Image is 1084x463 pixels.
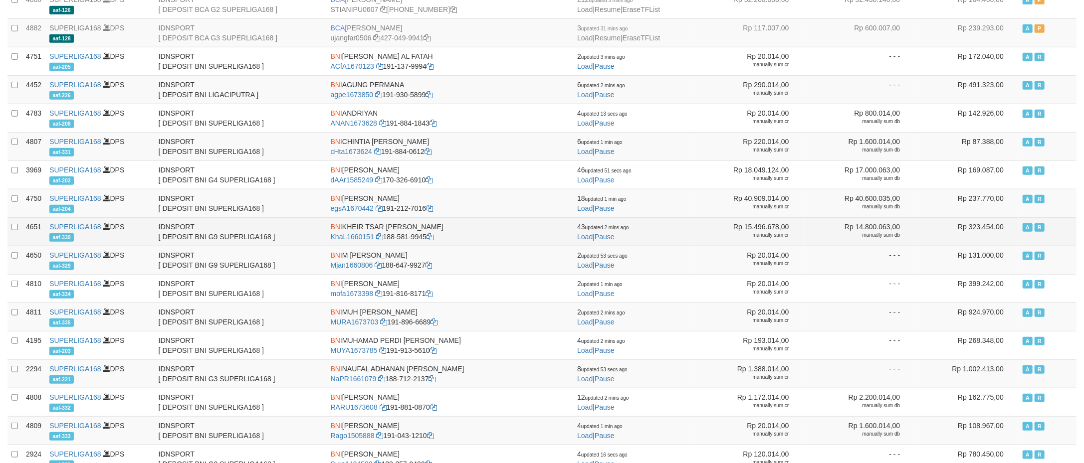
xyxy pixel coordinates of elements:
a: Pause [595,91,615,99]
td: Rp 87.388,00 [915,132,1019,160]
td: [PERSON_NAME] 191-816-8171 [327,274,574,303]
span: | [577,81,625,99]
td: IDNSPORT [ DEPOSIT BNI SUPERLIGA168 ] [155,331,327,359]
td: IDNSPORT [ DEPOSIT BNI SUPERLIGA168 ] [155,303,327,331]
span: Active [1023,280,1033,289]
a: Copy 4062280194 to clipboard [450,5,457,13]
a: Resume [595,5,621,13]
span: Running [1035,53,1045,61]
div: manually sum db [808,175,900,182]
a: SUPERLIGA168 [49,308,101,316]
span: 2 [577,308,625,316]
span: Active [1023,309,1033,317]
a: Copy 1911379994 to clipboard [427,62,434,70]
td: Rp 239.293,00 [915,18,1019,47]
div: manually sum cr [697,61,789,68]
span: BNI [331,81,342,89]
span: Running [1035,138,1045,147]
div: manually sum cr [697,203,789,210]
a: Load [577,375,593,383]
a: SUPERLIGA168 [49,422,101,430]
a: ANAN1673628 [331,119,377,127]
a: Mjan1660806 [331,261,373,269]
td: 2294 [22,359,45,388]
td: Rp 323.454,00 [915,217,1019,246]
td: Rp 20.014,00 [693,47,804,75]
span: | [577,223,629,241]
td: 4650 [22,246,45,274]
span: | [577,138,623,155]
td: - - - [804,303,915,331]
td: Rp 117.007,00 [693,18,804,47]
span: BNI [331,251,342,259]
td: Rp 399.242,00 [915,274,1019,303]
span: Running [1035,110,1045,118]
span: Active [1023,24,1033,33]
td: Rp 800.014,00 [804,104,915,132]
td: CHINTIA [PERSON_NAME] 191-884-0612 [327,132,574,160]
span: updated 1 min ago [581,282,623,287]
a: Load [577,261,593,269]
a: Copy STIANIPU0607 to clipboard [380,5,387,13]
div: manually sum db [808,147,900,154]
a: Copy 1886479927 to clipboard [426,261,433,269]
span: Active [1023,252,1033,260]
span: 3 [577,24,628,32]
td: Rp 172.040,00 [915,47,1019,75]
td: [PERSON_NAME] 191-212-7016 [327,189,574,217]
td: IDNSPORT [ DEPOSIT BNI SUPERLIGA168 ] [155,189,327,217]
a: Pause [595,62,615,70]
a: agpe1673850 [331,91,374,99]
span: 18 [577,194,626,202]
a: Copy 1887122137 to clipboard [429,375,436,383]
td: Rp 1.600.014,00 [804,132,915,160]
a: mofa1673398 [331,290,374,298]
td: Rp 1.388.014,00 [693,359,804,388]
span: Running [1035,223,1045,232]
td: DPS [45,132,155,160]
td: IDNSPORT [ DEPOSIT BNI SUPERLIGA168 ] [155,274,327,303]
a: egsA1670442 [331,204,374,212]
a: Copy 1919135610 to clipboard [430,346,437,354]
a: Load [577,346,593,354]
a: Copy ANAN1673628 to clipboard [379,119,386,127]
td: MUHAMAD PERDI [PERSON_NAME] 191-913-5610 [327,331,574,359]
a: ujangfar0506 [331,34,372,42]
span: updated 3 mins ago [581,54,625,60]
span: | [577,280,623,298]
td: - - - [804,359,915,388]
span: | [577,308,625,326]
a: SUPERLIGA168 [49,24,101,32]
a: Pause [595,318,615,326]
span: aaf-331 [49,148,74,156]
td: DPS [45,160,155,189]
a: STIANIPU0607 [331,5,379,13]
div: manually sum cr [697,345,789,352]
a: MUYA1673785 [331,346,378,354]
td: - - - [804,47,915,75]
span: Running [1035,195,1045,203]
span: | [577,109,628,127]
a: EraseTFList [623,34,660,42]
span: BNI [331,280,342,288]
a: SUPERLIGA168 [49,223,101,231]
span: updated 2 mins ago [581,310,625,315]
a: Copy 1918840612 to clipboard [425,148,432,155]
a: SUPERLIGA168 [49,166,101,174]
a: SUPERLIGA168 [49,81,101,89]
td: Rp 268.348,00 [915,331,1019,359]
a: Pause [595,233,615,241]
span: Active [1023,110,1033,118]
a: Copy 1918841843 to clipboard [430,119,436,127]
span: | [577,166,631,184]
td: DPS [45,189,155,217]
span: aaf-329 [49,262,74,270]
a: EraseTFList [623,5,660,13]
a: Pause [595,346,615,354]
span: 4 [577,109,628,117]
a: Copy 1918810870 to clipboard [430,403,437,411]
span: Running [1035,280,1045,289]
td: 4452 [22,75,45,104]
a: Copy 1912127016 to clipboard [426,204,433,212]
span: aaf-205 [49,63,74,71]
